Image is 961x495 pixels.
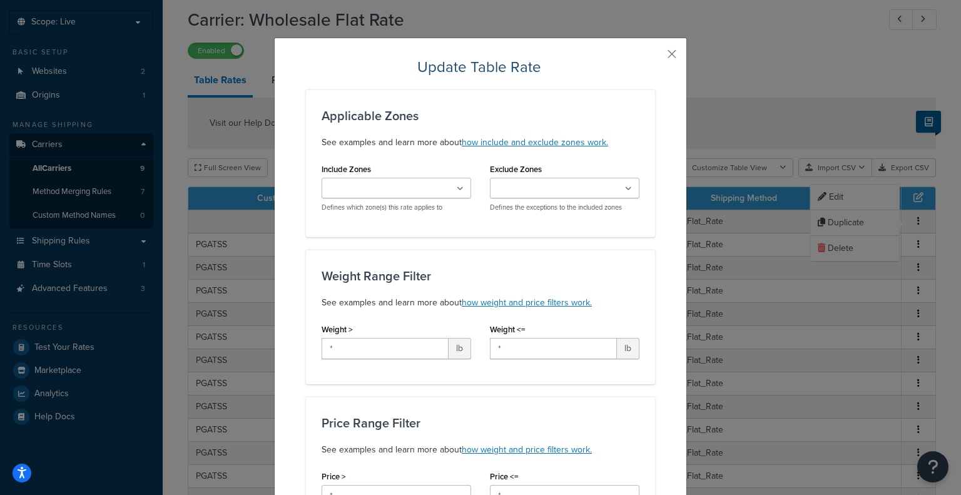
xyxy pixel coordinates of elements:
span: lb [449,338,471,359]
label: Price > [322,472,346,481]
label: Weight > [322,325,353,334]
h2: Update Table Rate [306,57,655,77]
a: how weight and price filters work. [462,296,592,309]
p: See examples and learn more about [322,295,639,310]
a: how include and exclude zones work. [462,136,608,149]
h3: Price Range Filter [322,416,639,430]
p: Defines the exceptions to the included zones [490,203,639,212]
label: Weight <= [490,325,526,334]
h3: Applicable Zones [322,109,639,123]
label: Include Zones [322,165,371,174]
label: Exclude Zones [490,165,542,174]
span: lb [617,338,639,359]
p: See examples and learn more about [322,135,639,150]
p: See examples and learn more about [322,442,639,457]
label: Price <= [490,472,519,481]
p: Defines which zone(s) this rate applies to [322,203,471,212]
a: how weight and price filters work. [462,443,592,456]
h3: Weight Range Filter [322,269,639,283]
